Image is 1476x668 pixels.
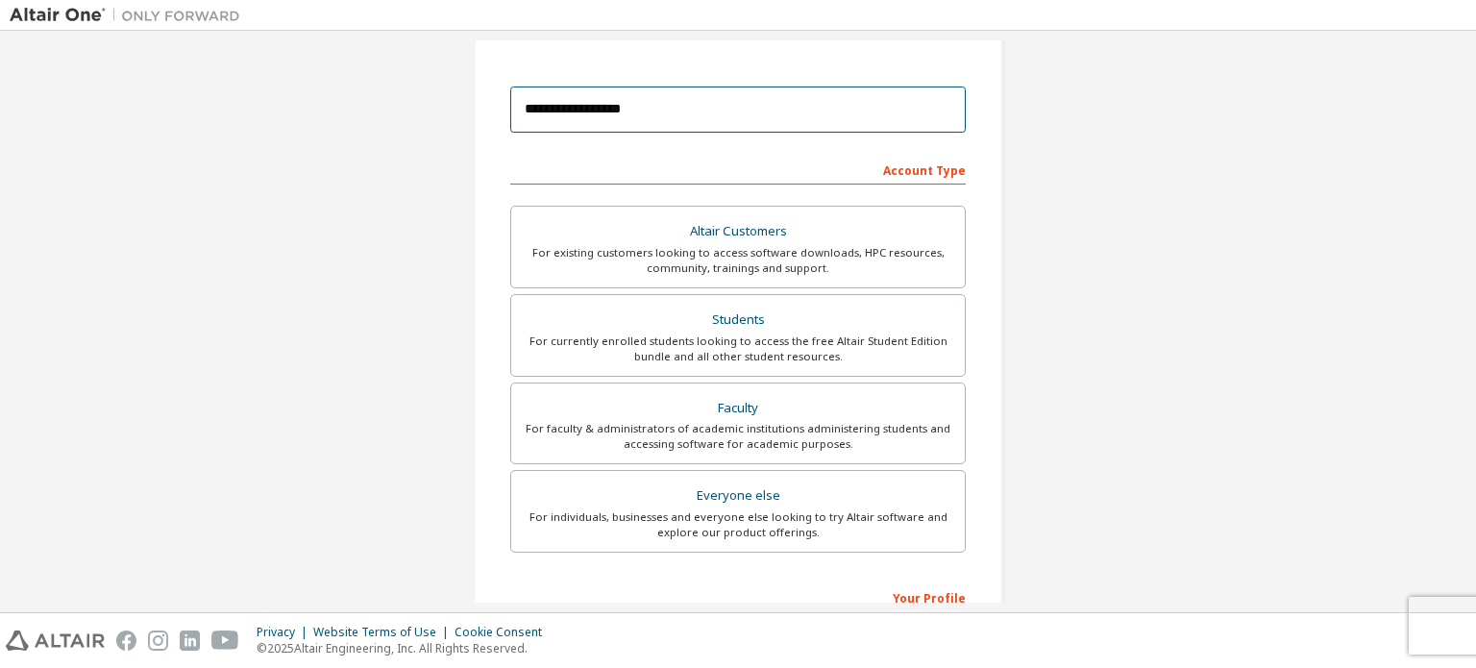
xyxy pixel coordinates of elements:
div: For currently enrolled students looking to access the free Altair Student Edition bundle and all ... [523,334,953,364]
img: instagram.svg [148,631,168,651]
div: For existing customers looking to access software downloads, HPC resources, community, trainings ... [523,245,953,276]
div: Faculty [523,395,953,422]
div: Students [523,307,953,334]
img: youtube.svg [211,631,239,651]
div: Privacy [257,625,313,640]
div: Your Profile [510,581,966,612]
img: Altair One [10,6,250,25]
div: Altair Customers [523,218,953,245]
div: Everyone else [523,482,953,509]
div: For individuals, businesses and everyone else looking to try Altair software and explore our prod... [523,509,953,540]
div: Account Type [510,154,966,185]
div: For faculty & administrators of academic institutions administering students and accessing softwa... [523,421,953,452]
img: facebook.svg [116,631,136,651]
img: linkedin.svg [180,631,200,651]
img: altair_logo.svg [6,631,105,651]
p: © 2025 Altair Engineering, Inc. All Rights Reserved. [257,640,553,656]
div: Website Terms of Use [313,625,455,640]
div: Cookie Consent [455,625,553,640]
